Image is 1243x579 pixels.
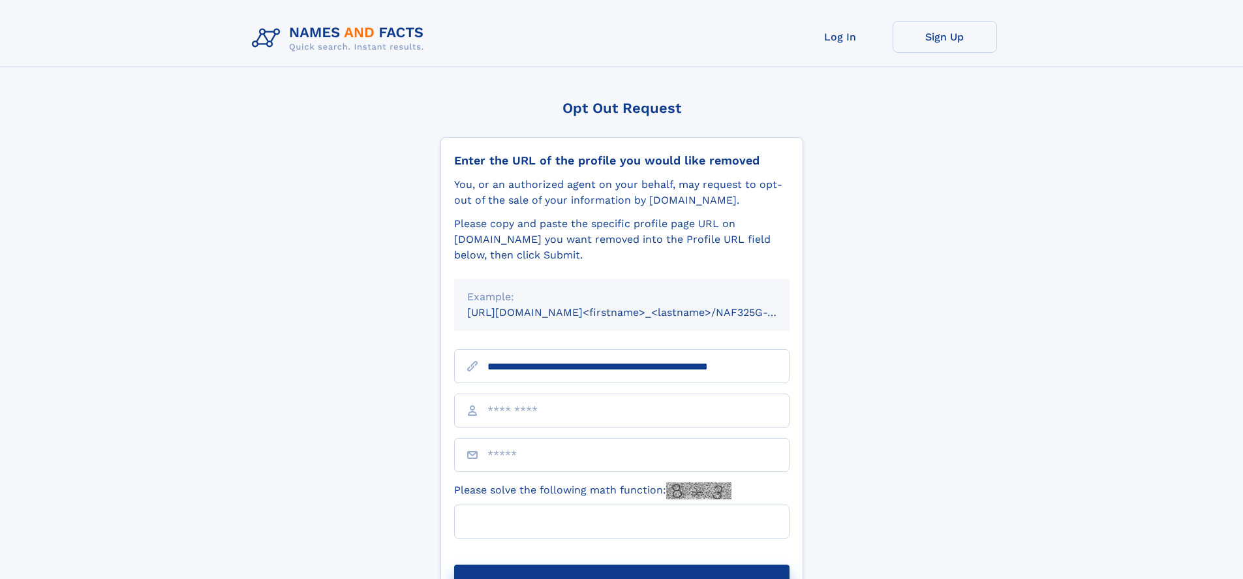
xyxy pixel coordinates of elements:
a: Sign Up [893,21,997,53]
a: Log In [788,21,893,53]
div: Example: [467,289,776,305]
div: Opt Out Request [440,100,803,116]
label: Please solve the following math function: [454,482,731,499]
div: Enter the URL of the profile you would like removed [454,153,790,168]
div: You, or an authorized agent on your behalf, may request to opt-out of the sale of your informatio... [454,177,790,208]
img: Logo Names and Facts [247,21,435,56]
small: [URL][DOMAIN_NAME]<firstname>_<lastname>/NAF325G-xxxxxxxx [467,306,814,319]
div: Please copy and paste the specific profile page URL on [DOMAIN_NAME] you want removed into the Pr... [454,216,790,263]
